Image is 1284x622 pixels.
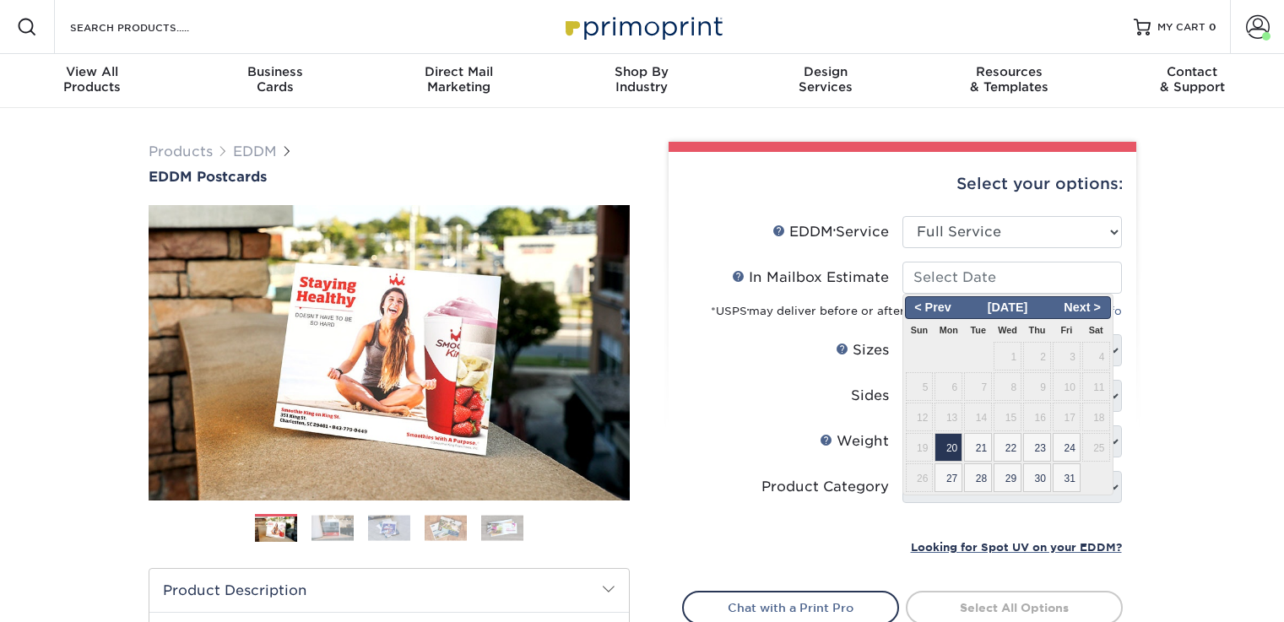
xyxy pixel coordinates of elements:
[994,403,1021,431] span: 15
[550,64,734,79] span: Shop By
[1053,433,1081,462] span: 24
[1082,372,1110,401] span: 11
[917,54,1100,108] a: Resources& Templates
[255,515,297,544] img: EDDM 01
[964,403,992,431] span: 14
[558,8,727,45] img: Primoprint
[1023,342,1051,370] span: 2
[734,54,917,108] a: DesignServices
[906,463,934,492] span: 26
[367,64,550,79] span: Direct Mail
[935,463,962,492] span: 27
[905,319,935,341] th: Sun
[149,187,630,519] img: EDDM Postcards 01
[233,143,277,160] a: EDDM
[1082,403,1110,431] span: 18
[183,54,366,108] a: BusinessCards
[833,228,836,235] sup: ®
[550,64,734,95] div: Industry
[149,169,267,185] span: EDDM Postcards
[747,308,749,313] sup: ®
[1052,319,1081,341] th: Fri
[183,64,366,79] span: Business
[994,372,1021,401] span: 8
[902,262,1122,294] input: Select Date
[1022,319,1052,341] th: Thu
[734,64,917,79] span: Design
[149,569,629,612] h2: Product Description
[682,152,1123,216] div: Select your options:
[993,319,1022,341] th: Wed
[963,319,993,341] th: Tue
[1157,20,1205,35] span: MY CART
[550,54,734,108] a: Shop ByIndustry
[964,463,992,492] span: 28
[1023,433,1051,462] span: 23
[934,319,963,341] th: Mon
[367,54,550,108] a: Direct MailMarketing
[1082,342,1110,370] span: 4
[772,222,889,242] div: EDDM Service
[1101,54,1284,108] a: Contact& Support
[1023,403,1051,431] span: 16
[711,305,1122,317] small: *USPS may deliver before or after the target estimate
[1053,342,1081,370] span: 3
[732,268,889,288] div: In Mailbox Estimate
[149,143,213,160] a: Products
[935,372,962,401] span: 6
[183,64,366,95] div: Cards
[906,372,934,401] span: 5
[994,433,1021,462] span: 22
[68,17,233,37] input: SEARCH PRODUCTS.....
[911,541,1122,554] small: Looking for Spot UV on your EDDM?
[1023,463,1051,492] span: 30
[1053,372,1081,401] span: 10
[1209,21,1216,33] span: 0
[935,403,962,431] span: 13
[994,342,1021,370] span: 1
[917,64,1100,79] span: Resources
[1081,319,1111,341] th: Sat
[906,403,934,431] span: 12
[911,538,1122,554] a: Looking for Spot UV on your EDDM?
[1101,64,1284,95] div: & Support
[851,386,889,406] div: Sides
[907,299,959,317] span: < Prev
[1023,372,1051,401] span: 9
[1101,64,1284,79] span: Contact
[820,431,889,452] div: Weight
[1053,463,1081,492] span: 31
[836,340,889,360] div: Sizes
[149,169,630,185] a: EDDM Postcards
[367,64,550,95] div: Marketing
[994,463,1021,492] span: 29
[734,64,917,95] div: Services
[425,515,467,541] img: EDDM 04
[917,64,1100,95] div: & Templates
[981,300,1033,314] span: [DATE]
[481,515,523,541] img: EDDM 05
[935,433,962,462] span: 20
[964,372,992,401] span: 7
[312,515,354,541] img: EDDM 02
[368,515,410,541] img: EDDM 03
[1057,299,1108,317] span: Next >
[1053,403,1081,431] span: 17
[906,433,934,462] span: 19
[761,477,889,497] div: Product Category
[964,433,992,462] span: 21
[1082,433,1110,462] span: 25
